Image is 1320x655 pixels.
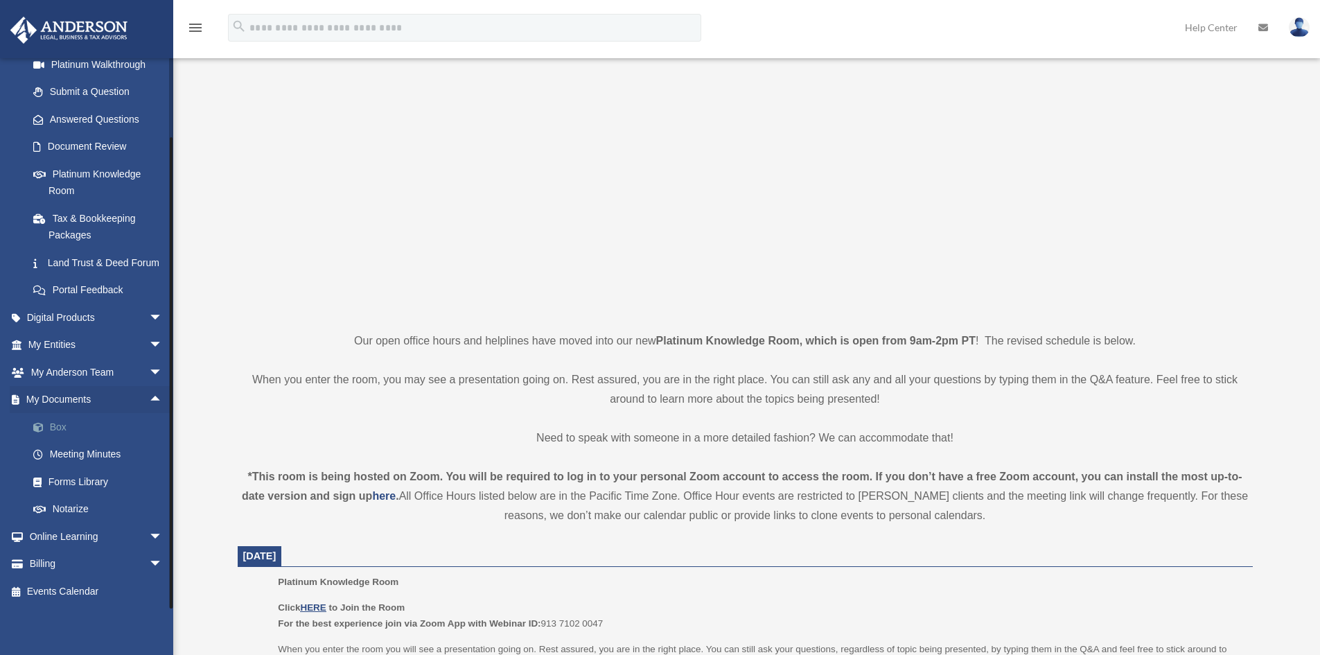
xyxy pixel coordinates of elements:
[329,602,405,613] b: to Join the Room
[537,71,953,306] iframe: 231110_Toby_KnowledgeRoom
[19,277,184,304] a: Portal Feedback
[10,577,184,605] a: Events Calendar
[187,24,204,36] a: menu
[1289,17,1310,37] img: User Pic
[300,602,326,613] a: HERE
[278,602,328,613] b: Click
[278,618,540,629] b: For the best experience join via Zoom App with Webinar ID:
[149,331,177,360] span: arrow_drop_down
[19,51,184,78] a: Platinum Walkthrough
[19,249,184,277] a: Land Trust & Deed Forum
[149,304,177,332] span: arrow_drop_down
[396,490,398,502] strong: .
[278,577,398,587] span: Platinum Knowledge Room
[10,304,184,331] a: Digital Productsarrow_drop_down
[372,490,396,502] a: here
[149,386,177,414] span: arrow_drop_up
[656,335,976,347] strong: Platinum Knowledge Room, which is open from 9am-2pm PT
[238,370,1253,409] p: When you enter the room, you may see a presentation going on. Rest assured, you are in the right ...
[243,550,276,561] span: [DATE]
[10,550,184,578] a: Billingarrow_drop_down
[19,468,184,496] a: Forms Library
[19,204,184,249] a: Tax & Bookkeeping Packages
[149,358,177,387] span: arrow_drop_down
[19,105,184,133] a: Answered Questions
[231,19,247,34] i: search
[10,331,184,359] a: My Entitiesarrow_drop_down
[6,17,132,44] img: Anderson Advisors Platinum Portal
[19,160,177,204] a: Platinum Knowledge Room
[10,386,184,414] a: My Documentsarrow_drop_up
[10,523,184,550] a: Online Learningarrow_drop_down
[149,523,177,551] span: arrow_drop_down
[238,467,1253,525] div: All Office Hours listed below are in the Pacific Time Zone. Office Hour events are restricted to ...
[10,358,184,386] a: My Anderson Teamarrow_drop_down
[19,78,184,106] a: Submit a Question
[238,331,1253,351] p: Our open office hours and helplines have moved into our new ! The revised schedule is below.
[278,600,1242,632] p: 913 7102 0047
[242,471,1242,502] strong: *This room is being hosted on Zoom. You will be required to log in to your personal Zoom account ...
[19,496,184,523] a: Notarize
[19,133,184,161] a: Document Review
[149,550,177,579] span: arrow_drop_down
[19,413,184,441] a: Box
[238,428,1253,448] p: Need to speak with someone in a more detailed fashion? We can accommodate that!
[187,19,204,36] i: menu
[19,441,184,469] a: Meeting Minutes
